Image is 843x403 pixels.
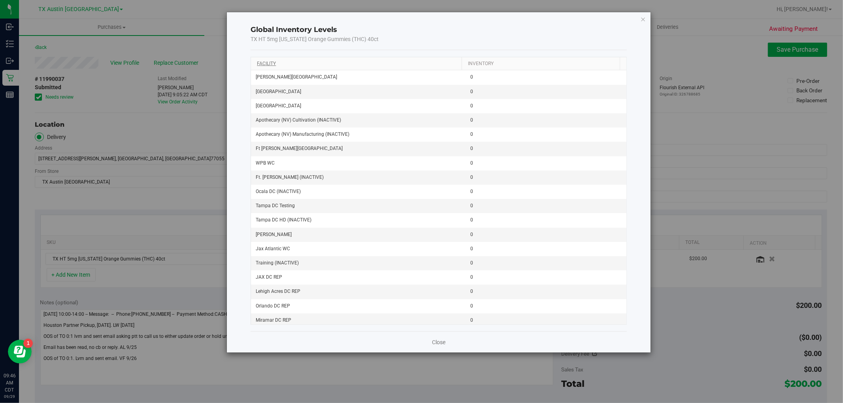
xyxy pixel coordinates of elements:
a: Facility [257,61,276,66]
span: 0 [470,73,473,81]
span: [GEOGRAPHIC_DATA] [256,88,301,96]
span: Lehigh Acres DC REP [256,288,300,295]
span: 0 [470,202,473,210]
span: Apothecary (NV) Cultivation (INACTIVE) [256,116,341,124]
span: Ft. [PERSON_NAME] (INACTIVE) [256,174,324,181]
span: [PERSON_NAME] [256,231,292,238]
span: 0 [470,216,473,224]
span: 0 [470,288,473,295]
span: 0 [470,274,473,281]
span: 0 [470,302,473,310]
span: 0 [470,317,473,324]
iframe: Resource center [8,340,32,364]
span: Tampa DC Testing [256,202,295,210]
span: Orlando DC REP [256,302,290,310]
span: 0 [470,159,473,167]
a: Close [432,338,445,346]
span: Tampa DC HD (INACTIVE) [256,216,311,224]
span: 0 [470,188,473,195]
span: 0 [470,116,473,124]
span: Jax Atlantic WC [256,245,290,253]
span: 0 [470,231,473,238]
span: Training (INACTIVE) [256,259,299,267]
span: Apothecary (NV) Manufacturing (INACTIVE) [256,131,349,138]
span: JAX DC REP [256,274,282,281]
span: [PERSON_NAME][GEOGRAPHIC_DATA] [256,73,337,81]
span: 0 [470,131,473,138]
span: [GEOGRAPHIC_DATA] [256,102,301,110]
span: TX HT 5mg [US_STATE] Orange Gummies (THC) 40ct [251,36,379,42]
iframe: Resource center unread badge [23,339,33,348]
span: 0 [470,145,473,152]
span: WPB WC [256,159,275,167]
span: 0 [470,174,473,181]
span: 0 [470,102,473,110]
h4: Global Inventory Levels [251,25,627,35]
a: Inventory [468,61,494,66]
span: 0 [470,88,473,96]
span: Ft [PERSON_NAME][GEOGRAPHIC_DATA] [256,145,343,152]
span: Ocala DC (INACTIVE) [256,188,301,195]
span: Miramar DC REP [256,317,291,324]
span: 0 [470,245,473,253]
span: 0 [470,259,473,267]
